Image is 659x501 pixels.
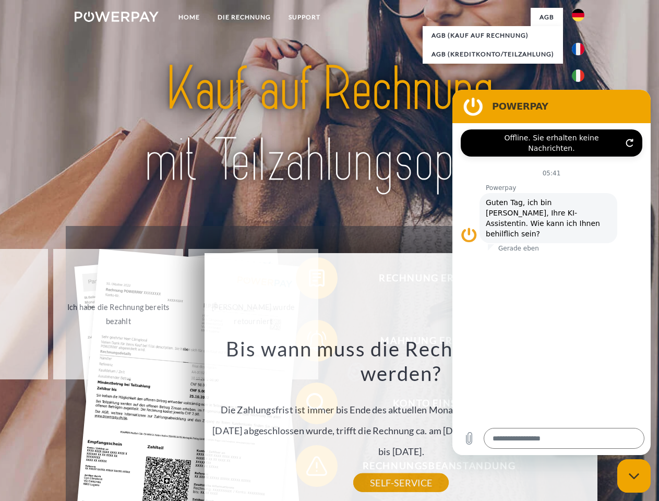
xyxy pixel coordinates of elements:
[100,50,559,200] img: title-powerpay_de.svg
[617,459,651,493] iframe: Schaltfläche zum Öffnen des Messaging-Fensters; Konversation läuft
[452,90,651,455] iframe: Messaging-Fenster
[280,8,329,27] a: SUPPORT
[423,26,563,45] a: AGB (Kauf auf Rechnung)
[170,8,209,27] a: Home
[572,69,584,82] img: it
[353,473,449,492] a: SELF-SERVICE
[572,9,584,21] img: de
[59,300,177,328] div: Ich habe die Rechnung bereits bezahlt
[211,336,592,386] h3: Bis wann muss die Rechnung bezahlt werden?
[531,8,563,27] a: agb
[423,45,563,64] a: AGB (Kreditkonto/Teilzahlung)
[75,11,159,22] img: logo-powerpay-white.svg
[211,336,592,483] div: Die Zahlungsfrist ist immer bis Ende des aktuellen Monats. Wenn die Bestellung z.B. am [DATE] abg...
[209,8,280,27] a: DIE RECHNUNG
[572,43,584,55] img: fr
